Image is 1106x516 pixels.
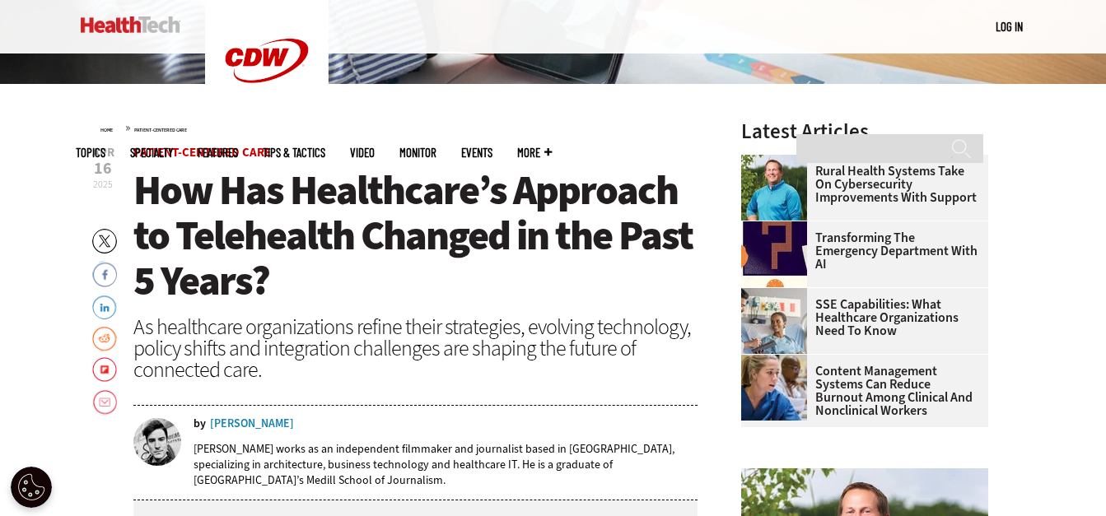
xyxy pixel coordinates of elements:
[210,418,294,430] a: [PERSON_NAME]
[76,146,105,159] span: Topics
[93,178,113,191] span: 2025
[741,365,978,417] a: Content Management Systems Can Reduce Burnout Among Clinical and Nonclinical Workers
[741,121,988,142] h3: Latest Articles
[741,155,807,221] img: Jim Roeder
[741,288,807,354] img: Doctor speaking with patient
[996,19,1023,34] a: Log in
[741,355,807,421] img: nurses talk in front of desktop computer
[130,146,173,159] span: Specialty
[996,18,1023,35] div: User menu
[741,165,978,204] a: Rural Health Systems Take On Cybersecurity Improvements with Support
[205,109,329,126] a: CDW
[461,146,492,159] a: Events
[741,288,815,301] a: Doctor speaking with patient
[517,146,552,159] span: More
[81,16,180,33] img: Home
[198,146,238,159] a: Features
[741,221,815,235] a: illustration of question mark
[133,316,698,380] div: As healthcare organizations refine their strategies, evolving technology, policy shifts and integ...
[741,231,978,271] a: Transforming the Emergency Department with AI
[741,155,815,168] a: Jim Roeder
[350,146,375,159] a: Video
[11,467,52,508] div: Cookie Settings
[399,146,436,159] a: MonITor
[133,163,693,308] span: How Has Healthcare’s Approach to Telehealth Changed in the Past 5 Years?
[741,221,807,287] img: illustration of question mark
[194,441,698,488] p: [PERSON_NAME] works as an independent filmmaker and journalist based in [GEOGRAPHIC_DATA], specia...
[741,355,815,368] a: nurses talk in front of desktop computer
[11,467,52,508] button: Open Preferences
[194,418,206,430] span: by
[741,298,978,337] a: SSE Capabilities: What Healthcare Organizations Need to Know
[263,146,325,159] a: Tips & Tactics
[133,418,181,466] img: nathan eddy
